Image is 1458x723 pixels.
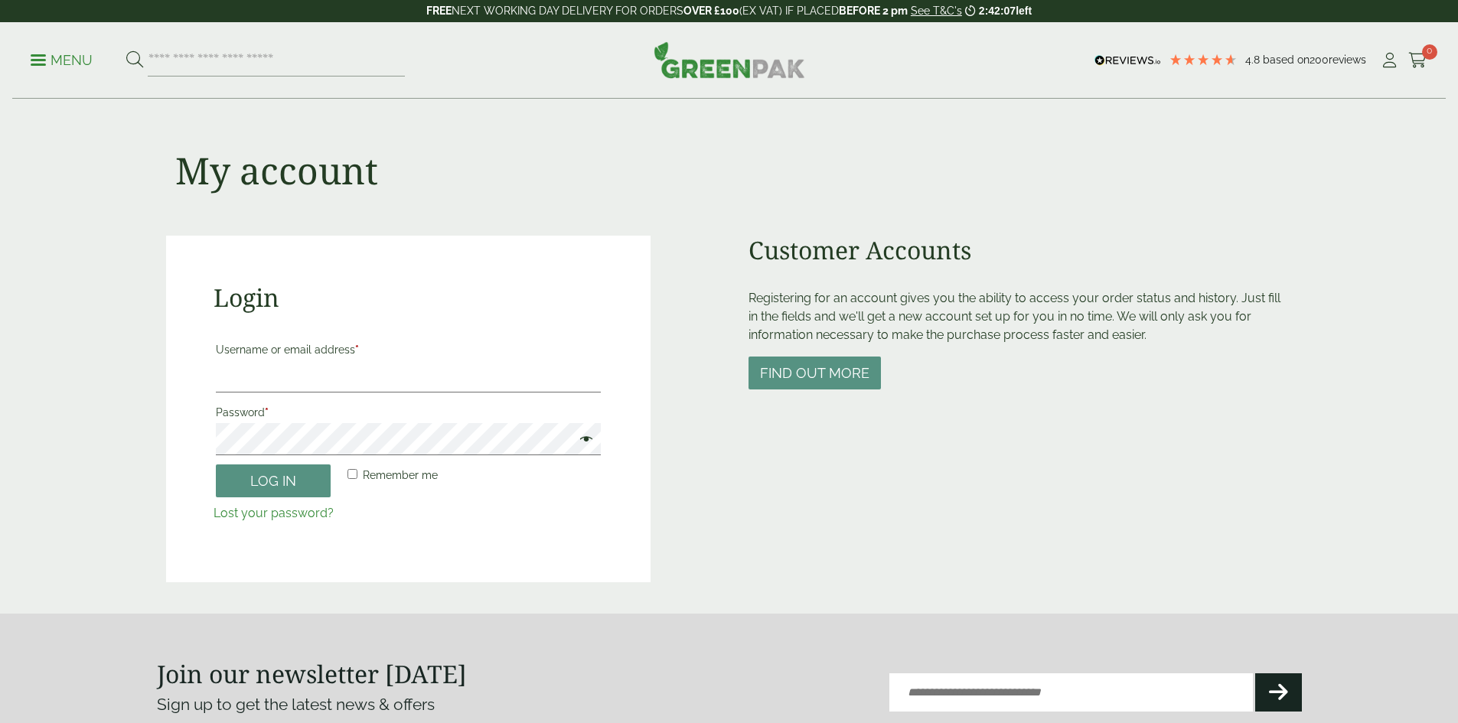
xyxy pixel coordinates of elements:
a: Menu [31,51,93,67]
div: 4.79 Stars [1169,53,1238,67]
p: Sign up to get the latest news & offers [157,692,672,717]
img: GreenPak Supplies [654,41,805,78]
span: left [1016,5,1032,17]
a: Find out more [749,366,881,381]
input: Remember me [347,469,357,479]
p: Menu [31,51,93,70]
a: See T&C's [911,5,962,17]
span: Based on [1263,54,1310,66]
h2: Customer Accounts [749,236,1293,265]
p: Registering for an account gives you the ability to access your order status and history. Just fi... [749,289,1293,344]
a: 0 [1408,49,1427,72]
i: My Account [1380,53,1399,68]
a: Lost your password? [214,506,334,520]
h2: Login [214,283,603,312]
span: 4.8 [1245,54,1263,66]
button: Log in [216,464,331,497]
h1: My account [175,148,378,193]
strong: Join our newsletter [DATE] [157,657,467,690]
button: Find out more [749,357,881,389]
strong: BEFORE 2 pm [839,5,908,17]
span: 200 [1310,54,1329,66]
span: Remember me [363,469,438,481]
span: 0 [1422,44,1437,60]
strong: FREE [426,5,452,17]
img: REVIEWS.io [1094,55,1161,66]
span: reviews [1329,54,1366,66]
i: Cart [1408,53,1427,68]
span: 2:42:07 [979,5,1016,17]
strong: OVER £100 [683,5,739,17]
label: Username or email address [216,339,601,360]
label: Password [216,402,601,423]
